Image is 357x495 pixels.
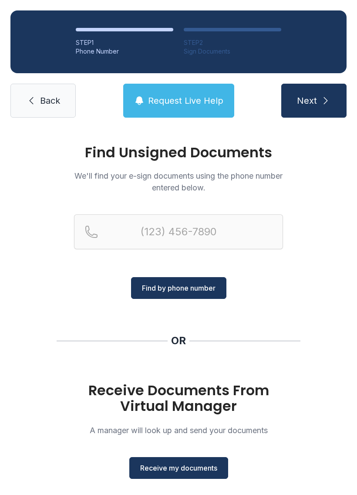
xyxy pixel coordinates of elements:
[74,424,283,436] p: A manager will look up and send your documents
[297,95,317,107] span: Next
[74,214,283,249] input: Reservation phone number
[74,146,283,159] h1: Find Unsigned Documents
[74,383,283,414] h1: Receive Documents From Virtual Manager
[171,334,186,348] div: OR
[148,95,223,107] span: Request Live Help
[184,38,281,47] div: STEP 2
[74,170,283,193] p: We'll find your e-sign documents using the phone number entered below.
[76,38,173,47] div: STEP 1
[140,463,217,473] span: Receive my documents
[184,47,281,56] div: Sign Documents
[40,95,60,107] span: Back
[142,283,216,293] span: Find by phone number
[76,47,173,56] div: Phone Number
